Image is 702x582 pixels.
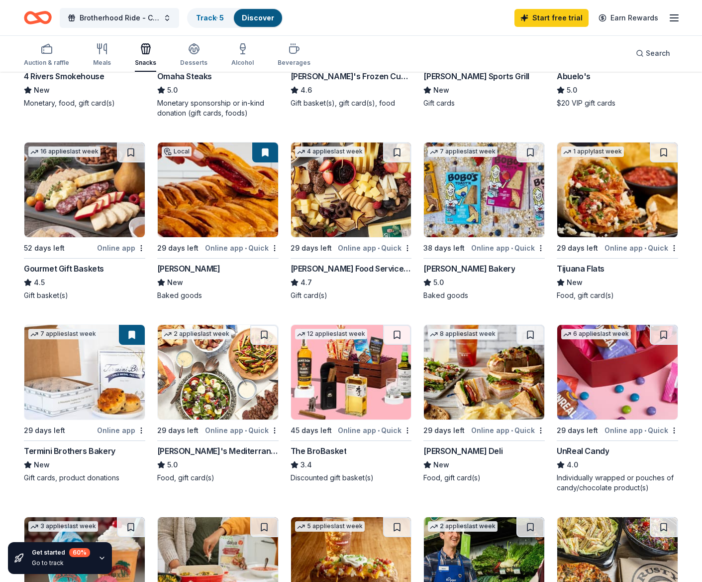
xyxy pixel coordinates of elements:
[24,242,65,254] div: 52 days left
[557,263,604,275] div: Tijuana Flats
[604,424,678,436] div: Online app Quick
[511,427,513,435] span: •
[338,424,411,436] div: Online app Quick
[97,242,145,254] div: Online app
[424,143,544,237] img: Image for Bobo's Bakery
[69,548,90,557] div: 60 %
[423,263,515,275] div: [PERSON_NAME] Bakery
[167,459,178,471] span: 5.0
[157,142,279,300] a: Image for Vicky BakeryLocal29 days leftOnline app•Quick[PERSON_NAME]NewBaked goods
[80,12,159,24] span: Brotherhood Ride - Cycling for Fallen Heroes
[28,329,98,339] div: 7 applies last week
[157,98,279,118] div: Monetary sponsorship or in-kind donation (gift cards, foods)
[423,142,545,300] a: Image for Bobo's Bakery7 applieslast week38 days leftOnline app•Quick[PERSON_NAME] Bakery5.0Baked...
[162,329,231,339] div: 2 applies last week
[242,13,274,22] a: Discover
[157,242,199,254] div: 29 days left
[24,6,52,29] a: Home
[231,39,254,72] button: Alcohol
[157,70,212,82] div: Omaha Steaks
[557,70,591,82] div: Abuelo's
[557,98,678,108] div: $20 VIP gift cards
[245,427,247,435] span: •
[24,70,104,82] div: 4 Rivers Smokehouse
[291,142,412,300] a: Image for Gordon Food Service Store4 applieslast week29 days leftOnline app•Quick[PERSON_NAME] Fo...
[24,291,145,300] div: Gift basket(s)
[423,445,502,457] div: [PERSON_NAME] Deli
[291,324,412,483] a: Image for The BroBasket12 applieslast week45 days leftOnline app•QuickThe BroBasket3.4Discounted ...
[291,291,412,300] div: Gift card(s)
[291,70,412,82] div: [PERSON_NAME]'s Frozen Custard & Steakburgers
[644,244,646,252] span: •
[97,424,145,436] div: Online app
[291,242,332,254] div: 29 days left
[567,277,583,289] span: New
[28,521,98,532] div: 3 applies last week
[187,8,283,28] button: Track· 5Discover
[557,445,609,457] div: UnReal Candy
[205,424,279,436] div: Online app Quick
[433,459,449,471] span: New
[291,263,412,275] div: [PERSON_NAME] Food Service Store
[24,263,104,275] div: Gourmet Gift Baskets
[291,143,411,237] img: Image for Gordon Food Service Store
[557,324,678,493] a: Image for UnReal Candy6 applieslast week29 days leftOnline app•QuickUnReal Candy4.0Individually w...
[423,473,545,483] div: Food, gift card(s)
[604,242,678,254] div: Online app Quick
[291,325,411,420] img: Image for The BroBasket
[471,424,545,436] div: Online app Quick
[24,425,65,436] div: 29 days left
[24,324,145,483] a: Image for Termini Brothers Bakery7 applieslast week29 days leftOnline appTermini Brothers BakeryN...
[205,242,279,254] div: Online app Quick
[32,559,90,567] div: Go to track
[291,425,332,436] div: 45 days left
[628,43,678,63] button: Search
[301,84,312,96] span: 4.6
[167,84,178,96] span: 5.0
[378,244,380,252] span: •
[167,277,183,289] span: New
[32,548,90,557] div: Get started
[24,445,115,457] div: Termini Brothers Bakery
[291,445,347,457] div: The BroBasket
[157,473,279,483] div: Food, gift card(s)
[646,47,670,59] span: Search
[557,473,678,493] div: Individually wrapped or pouches of candy/chocolate product(s)
[24,143,145,237] img: Image for Gourmet Gift Baskets
[28,146,100,157] div: 16 applies last week
[24,39,69,72] button: Auction & raffle
[561,329,631,339] div: 6 applies last week
[157,324,279,483] a: Image for Taziki's Mediterranean Cafe2 applieslast week29 days leftOnline app•Quick[PERSON_NAME]'...
[135,39,156,72] button: Snacks
[24,98,145,108] div: Monetary, food, gift card(s)
[301,459,312,471] span: 3.4
[157,425,199,436] div: 29 days left
[428,329,498,339] div: 8 applies last week
[135,59,156,67] div: Snacks
[291,98,412,108] div: Gift basket(s), gift card(s), food
[93,59,111,67] div: Meals
[338,242,411,254] div: Online app Quick
[24,473,145,483] div: Gift cards, product donations
[423,425,465,436] div: 29 days left
[158,143,278,237] img: Image for Vicky Bakery
[557,425,598,436] div: 29 days left
[295,521,365,532] div: 5 applies last week
[433,84,449,96] span: New
[278,39,310,72] button: Beverages
[378,427,380,435] span: •
[301,277,312,289] span: 4.7
[567,84,577,96] span: 5.0
[34,277,45,289] span: 4.5
[644,427,646,435] span: •
[561,146,624,157] div: 1 apply last week
[157,291,279,300] div: Baked goods
[423,291,545,300] div: Baked goods
[593,9,664,27] a: Earn Rewards
[60,8,179,28] button: Brotherhood Ride - Cycling for Fallen Heroes
[557,291,678,300] div: Food, gift card(s)
[231,59,254,67] div: Alcohol
[24,325,145,420] img: Image for Termini Brothers Bakery
[511,244,513,252] span: •
[34,84,50,96] span: New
